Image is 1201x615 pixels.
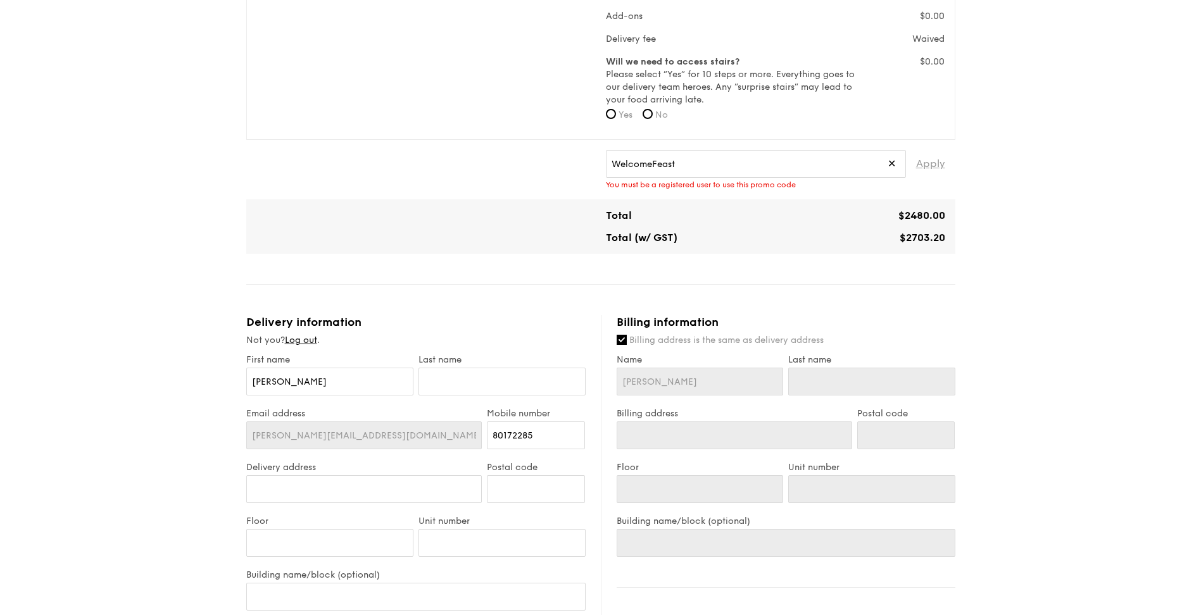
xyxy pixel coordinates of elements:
[418,354,586,365] label: Last name
[617,335,627,345] input: Billing address is the same as delivery address
[246,516,413,526] label: Floor
[606,56,857,106] label: Please select “Yes” for 10 steps or more. Everything goes to our delivery team heroes. Any “surpr...
[900,232,945,244] span: $2703.20
[606,109,616,119] input: Yes
[912,34,945,44] span: Waived
[246,315,362,329] span: Delivery information
[606,180,945,189] div: You must be a registered user to use this promo code
[857,408,955,419] label: Postal code
[246,569,586,580] label: Building name/block (optional)
[246,334,586,347] div: Not you? .
[617,516,955,526] label: Building name/block (optional)
[606,232,677,244] span: Total (w/ GST)
[606,209,632,221] span: Total
[916,150,945,178] span: Apply
[606,11,643,22] span: Add-ons
[617,354,784,365] label: Name
[617,408,852,419] label: Billing address
[617,462,784,473] label: Floor
[606,34,656,44] span: Delivery fee
[606,150,906,178] input: Have a promo code?
[285,335,317,345] a: Log out
[888,150,896,178] span: ✕
[788,462,955,473] label: Unit number
[246,462,482,473] label: Delivery address
[788,354,955,365] label: Last name
[619,109,632,120] span: Yes
[629,335,824,345] span: Billing address is the same as delivery address
[246,354,413,365] label: First name
[655,109,668,120] span: No
[246,408,482,419] label: Email address
[920,11,945,22] span: $0.00
[487,408,585,419] label: Mobile number
[898,209,945,221] span: $2480.00
[617,315,719,329] span: Billing information
[487,462,585,473] label: Postal code
[606,56,739,67] b: Will we need to access stairs?
[418,516,586,526] label: Unit number
[643,109,653,119] input: No
[920,56,945,67] span: $0.00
